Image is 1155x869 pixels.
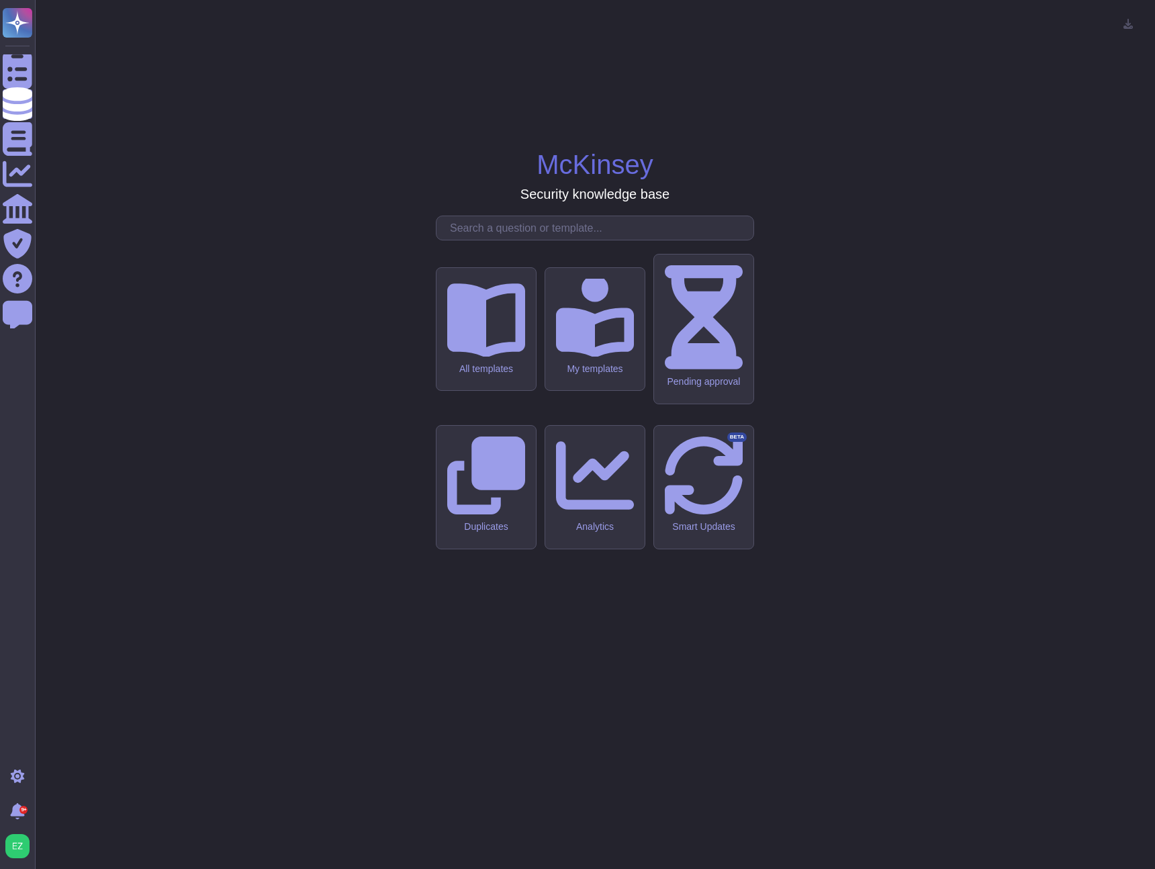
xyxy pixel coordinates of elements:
div: Pending approval [665,376,743,387]
input: Search a question or template... [443,216,753,240]
h3: Security knowledge base [520,186,669,202]
div: Analytics [556,521,634,533]
div: All templates [447,363,525,375]
h1: McKinsey [537,148,653,181]
button: user [3,831,39,861]
div: Smart Updates [665,521,743,533]
img: user [5,834,30,858]
div: Duplicates [447,521,525,533]
div: 9+ [19,806,28,814]
div: BETA [727,432,747,442]
div: My templates [556,363,634,375]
